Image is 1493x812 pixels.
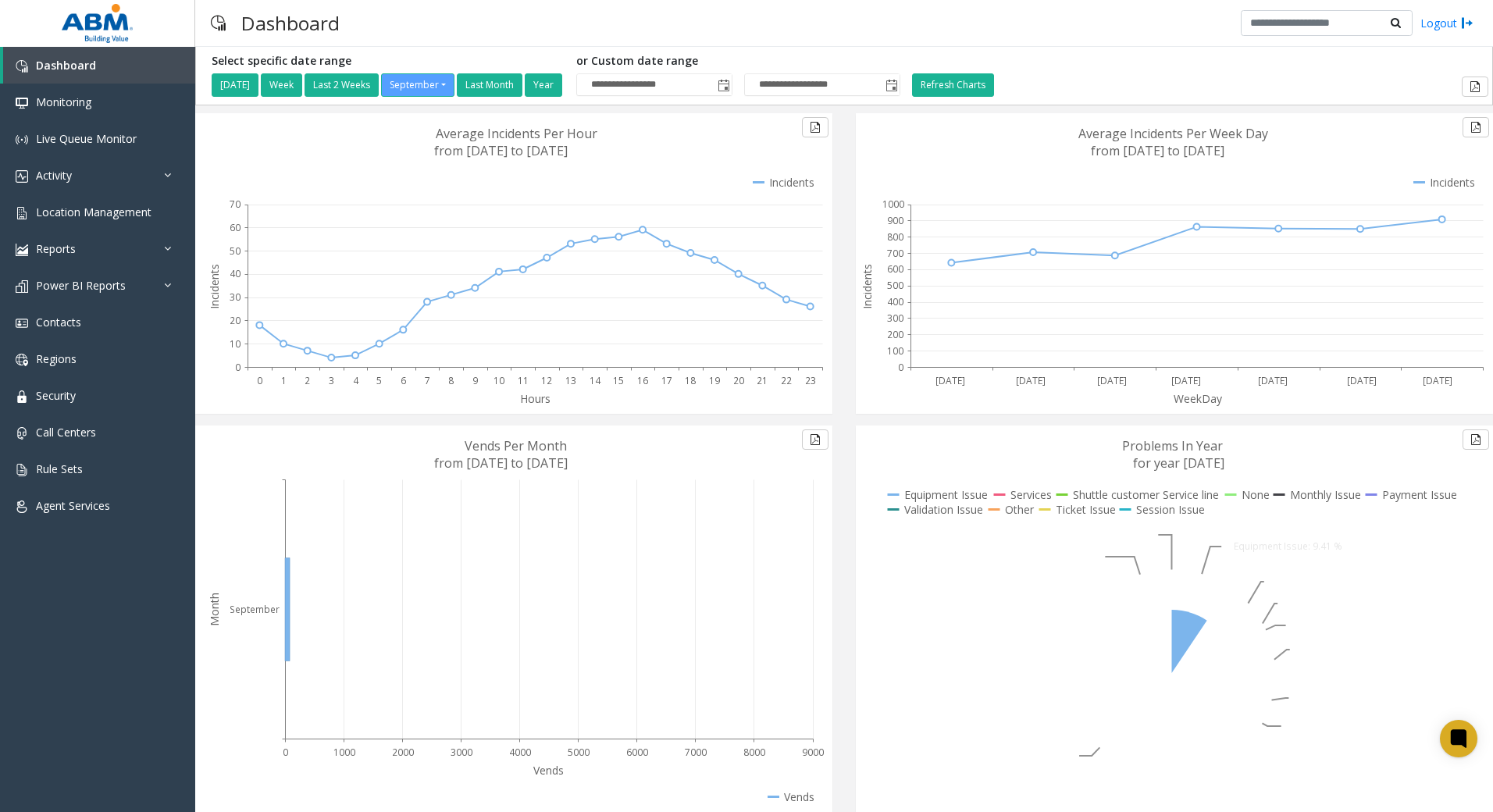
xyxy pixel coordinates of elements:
[16,354,28,366] img: 'icon'
[16,390,28,403] img: 'icon'
[36,315,81,329] span: Contacts
[1463,429,1489,450] button: Export to pdf
[448,374,454,387] text: 8
[568,746,590,759] text: 5000
[212,73,258,97] button: [DATE]
[1347,374,1377,387] text: [DATE]
[381,73,454,97] button: September
[305,73,379,97] button: Last 2 Weeks
[230,314,241,327] text: 20
[1171,374,1201,387] text: [DATE]
[457,73,522,97] button: Last Month
[16,60,28,73] img: 'icon'
[935,374,965,387] text: [DATE]
[805,374,816,387] text: 23
[1016,374,1046,387] text: [DATE]
[1133,454,1224,472] text: for year [DATE]
[887,328,903,341] text: 200
[235,361,241,374] text: 0
[898,361,903,374] text: 0
[685,746,707,759] text: 7000
[257,374,262,387] text: 0
[626,746,648,759] text: 6000
[525,73,562,97] button: Year
[685,374,696,387] text: 18
[781,374,792,387] text: 22
[1258,374,1288,387] text: [DATE]
[207,264,222,309] text: Incidents
[637,374,648,387] text: 16
[353,374,359,387] text: 4
[1078,125,1268,142] text: Average Incidents Per Week Day
[434,142,568,159] text: from [DATE] to [DATE]
[1420,15,1473,31] a: Logout
[1097,374,1127,387] text: [DATE]
[436,125,597,142] text: Average Incidents Per Hour
[376,374,382,387] text: 5
[261,73,302,97] button: Week
[661,374,672,387] text: 17
[333,746,355,759] text: 1000
[16,280,28,293] img: 'icon'
[494,374,504,387] text: 10
[36,425,96,440] span: Call Centers
[230,290,241,304] text: 30
[434,454,568,472] text: from [DATE] to [DATE]
[590,374,601,387] text: 14
[509,746,531,759] text: 4000
[565,374,576,387] text: 13
[518,374,529,387] text: 11
[802,746,824,759] text: 9000
[425,374,430,387] text: 7
[472,374,478,387] text: 9
[36,388,76,403] span: Security
[36,131,137,146] span: Live Queue Monitor
[533,763,564,778] text: Vends
[1423,374,1452,387] text: [DATE]
[1091,142,1224,159] text: from [DATE] to [DATE]
[16,427,28,440] img: 'icon'
[757,374,768,387] text: 21
[887,295,903,308] text: 400
[16,244,28,256] img: 'icon'
[212,55,565,68] h5: Select specific date range
[36,461,83,476] span: Rule Sets
[16,170,28,183] img: 'icon'
[709,374,720,387] text: 19
[1461,15,1473,31] img: logout
[16,97,28,109] img: 'icon'
[230,221,241,234] text: 60
[281,374,287,387] text: 1
[36,498,110,513] span: Agent Services
[802,429,828,450] button: Export to pdf
[36,168,72,183] span: Activity
[36,241,76,256] span: Reports
[283,746,288,759] text: 0
[576,55,900,68] h5: or Custom date range
[3,47,195,84] a: Dashboard
[16,500,28,513] img: 'icon'
[211,4,226,42] img: pageIcon
[392,746,414,759] text: 2000
[887,262,903,276] text: 600
[613,374,624,387] text: 15
[520,391,551,406] text: Hours
[230,244,241,258] text: 50
[1174,391,1223,406] text: WeekDay
[743,746,765,759] text: 8000
[230,267,241,280] text: 40
[36,58,96,73] span: Dashboard
[1234,540,1342,553] text: Equipment Issue: 9.41 %
[16,317,28,329] img: 'icon'
[36,94,91,109] span: Monitoring
[230,603,280,616] text: September
[541,374,552,387] text: 12
[230,198,241,211] text: 70
[714,74,732,96] span: Toggle popup
[401,374,406,387] text: 6
[305,374,310,387] text: 2
[887,279,903,292] text: 500
[207,593,222,626] text: Month
[36,278,126,293] span: Power BI Reports
[1122,437,1223,454] text: Problems In Year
